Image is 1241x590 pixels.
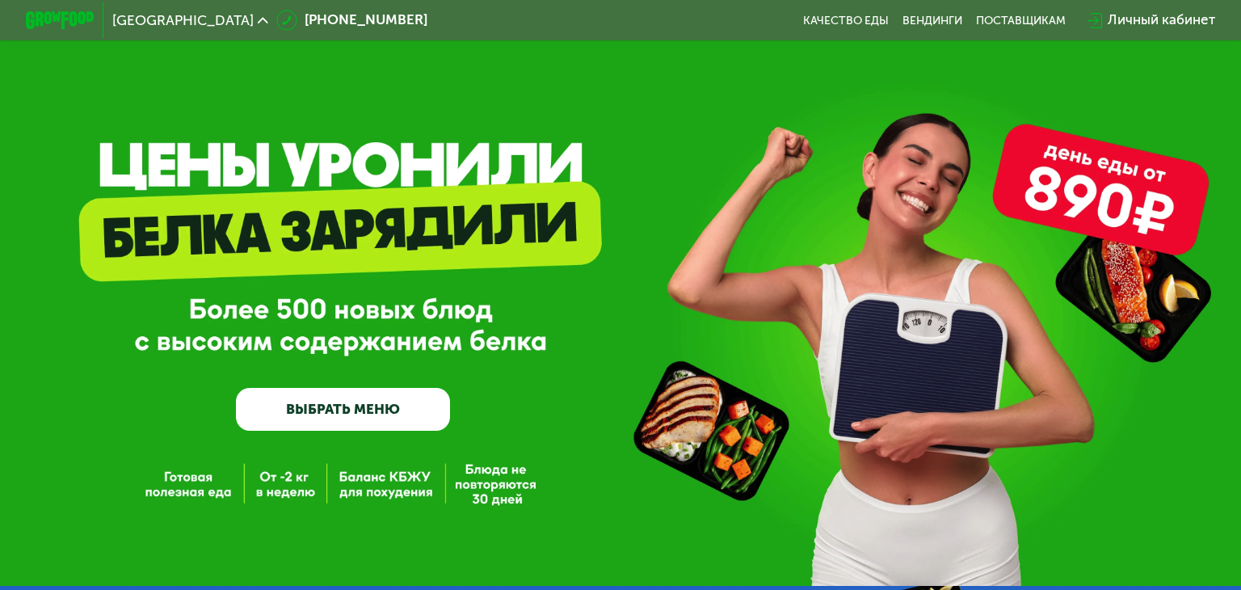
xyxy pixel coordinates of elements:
div: поставщикам [976,14,1066,27]
a: [PHONE_NUMBER] [276,10,427,31]
a: Вендинги [902,14,962,27]
span: [GEOGRAPHIC_DATA] [112,14,254,27]
div: Личный кабинет [1108,10,1215,31]
a: Качество еды [803,14,889,27]
a: ВЫБРАТЬ МЕНЮ [236,388,451,431]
